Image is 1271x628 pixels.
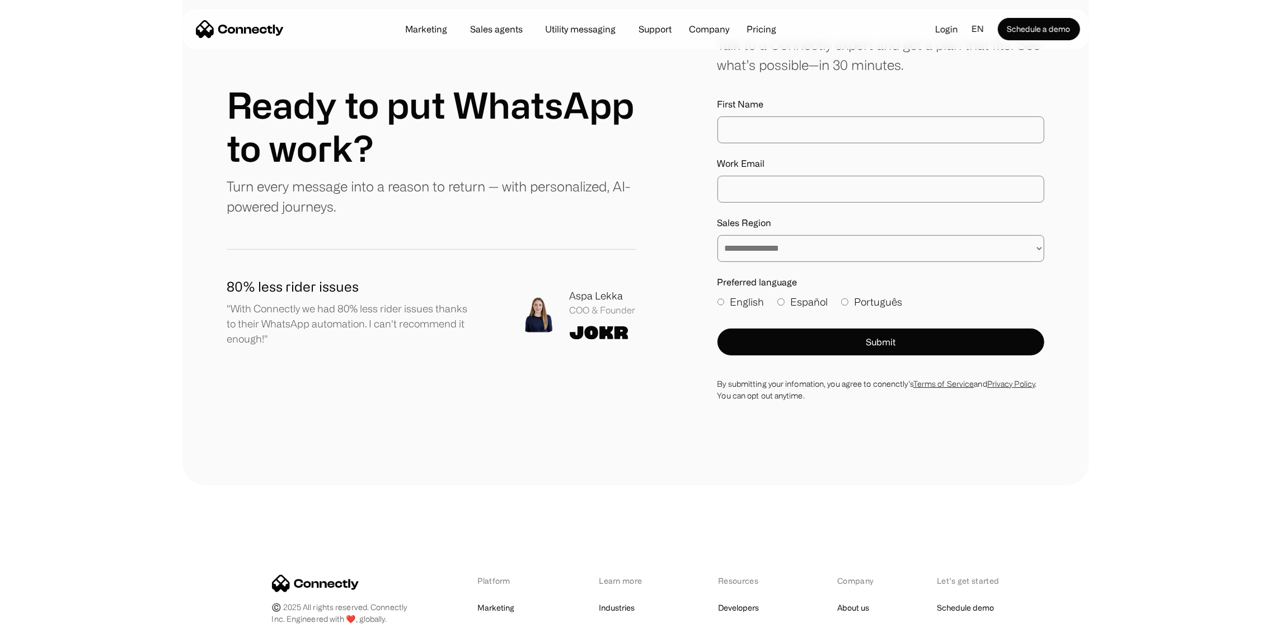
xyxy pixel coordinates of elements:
[717,298,725,306] input: English
[477,600,514,616] a: Marketing
[968,21,998,38] div: en
[717,378,1044,401] div: By submitting your infomation, you agree to conenctly’s and . You can opt out anytime.
[461,25,532,34] a: Sales agents
[570,288,636,303] div: Aspa Lekka
[477,575,538,587] div: Platform
[11,607,67,624] aside: Language selected: English
[937,575,999,587] div: Let’s get started
[998,18,1080,40] a: Schedule a demo
[227,276,472,297] h1: 80% less rider issues
[396,25,456,34] a: Marketing
[22,608,67,624] ul: Language list
[777,298,785,306] input: Español
[689,21,729,37] div: Company
[987,379,1035,388] a: Privacy Policy
[599,600,635,616] a: Industries
[738,25,785,34] a: Pricing
[837,600,869,616] a: About us
[972,21,984,38] div: en
[227,83,636,170] h1: Ready to put WhatsApp to work?
[227,176,636,217] p: Turn every message into a reason to return — with personalized, AI-powered journeys.
[718,600,759,616] a: Developers
[570,303,636,317] div: COO & Founder
[686,21,733,37] div: Company
[841,298,848,306] input: Português
[196,21,284,38] a: home
[717,294,765,310] label: English
[841,294,902,310] label: Português
[717,216,1044,229] label: Sales Region
[937,600,994,616] a: Schedule demo
[913,379,974,388] a: Terms of Service
[630,25,681,34] a: Support
[777,294,828,310] label: Español
[837,575,876,587] div: Company
[717,275,1044,289] label: Preferred language
[927,21,968,38] a: Login
[717,35,1044,75] div: Talk to a Connectly expert and get a plan that fits. See what’s possible—in 30 minutes.
[717,97,1044,111] label: First Name
[599,575,658,587] div: Learn more
[537,25,625,34] a: Utility messaging
[717,329,1044,355] button: Submit
[227,301,472,346] p: "With Connectly we had 80% less rider issues thanks to their WhatsApp automation. I can't recomme...
[718,575,777,587] div: Resources
[717,157,1044,170] label: Work Email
